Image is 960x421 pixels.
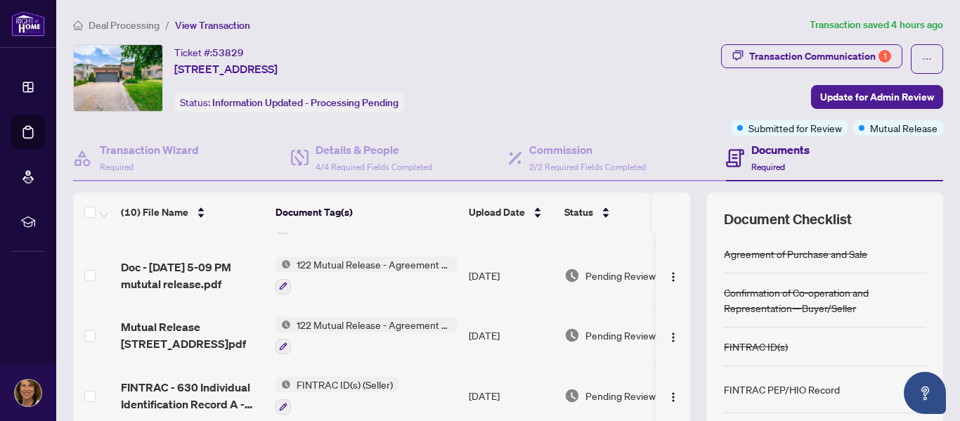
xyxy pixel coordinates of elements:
span: Mutual Release [STREET_ADDRESS]pdf [121,318,264,352]
img: Status Icon [275,377,291,392]
div: FINTRAC PEP/HIO Record [724,382,840,397]
button: Logo [662,324,685,346]
span: 53829 [212,46,244,59]
div: FINTRAC ID(s) [724,339,788,354]
span: 2/2 Required Fields Completed [529,162,646,172]
td: [DATE] [463,306,559,366]
h4: Details & People [316,141,432,158]
div: Status: [174,93,404,112]
article: Transaction saved 4 hours ago [810,17,943,33]
th: Document Tag(s) [270,193,463,232]
span: Upload Date [469,205,525,220]
span: ellipsis [922,54,932,64]
span: 4/4 Required Fields Completed [316,162,432,172]
span: Update for Admin Review [820,86,934,108]
th: Status [559,193,678,232]
span: View Transaction [175,19,250,32]
span: Pending Review [585,388,656,403]
h4: Documents [751,141,810,158]
div: Transaction Communication [749,45,891,67]
span: Status [564,205,593,220]
div: Confirmation of Co-operation and Representation—Buyer/Seller [724,285,926,316]
button: Transaction Communication1 [721,44,902,68]
img: Status Icon [275,257,291,272]
span: Pending Review [585,268,656,283]
img: Profile Icon [15,380,41,406]
span: 122 Mutual Release - Agreement of Purchase and Sale [291,257,458,272]
th: (10) File Name [115,193,270,232]
span: Doc - [DATE] 5-09 PM mututal release.pdf [121,259,264,292]
img: Logo [668,271,679,283]
button: Open asap [904,372,946,414]
li: / [165,17,169,33]
span: (10) File Name [121,205,188,220]
div: Agreement of Purchase and Sale [724,246,867,261]
span: Document Checklist [724,209,852,229]
span: home [73,20,83,30]
span: 122 Mutual Release - Agreement of Purchase and Sale [291,317,458,332]
span: Submitted for Review [748,120,842,136]
td: [DATE] [463,245,559,306]
div: Ticket #: [174,44,244,60]
span: Information Updated - Processing Pending [212,96,398,109]
h4: Commission [529,141,646,158]
img: Logo [668,391,679,403]
button: Logo [662,264,685,287]
span: FINTRAC - 630 Individual Identification Record A - PropTx-OREA_Susan revised.pdf [121,379,264,413]
span: Required [100,162,134,172]
span: [STREET_ADDRESS] [174,60,278,77]
button: Logo [662,384,685,407]
span: FINTRAC ID(s) (Seller) [291,377,398,392]
img: Logo [668,332,679,343]
th: Upload Date [463,193,559,232]
div: 1 [878,50,891,63]
button: Update for Admin Review [811,85,943,109]
h4: Transaction Wizard [100,141,199,158]
span: Deal Processing [89,19,160,32]
img: Document Status [564,388,580,403]
span: Mutual Release [870,120,938,136]
button: Status Icon122 Mutual Release - Agreement of Purchase and Sale [275,257,458,294]
span: Required [751,162,785,172]
img: Document Status [564,328,580,343]
button: Status Icon122 Mutual Release - Agreement of Purchase and Sale [275,317,458,355]
button: Status IconFINTRAC ID(s) (Seller) [275,377,398,415]
img: IMG-N12264314_1.jpg [74,45,162,111]
img: logo [11,11,45,37]
img: Status Icon [275,317,291,332]
span: Pending Review [585,328,656,343]
img: Document Status [564,268,580,283]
